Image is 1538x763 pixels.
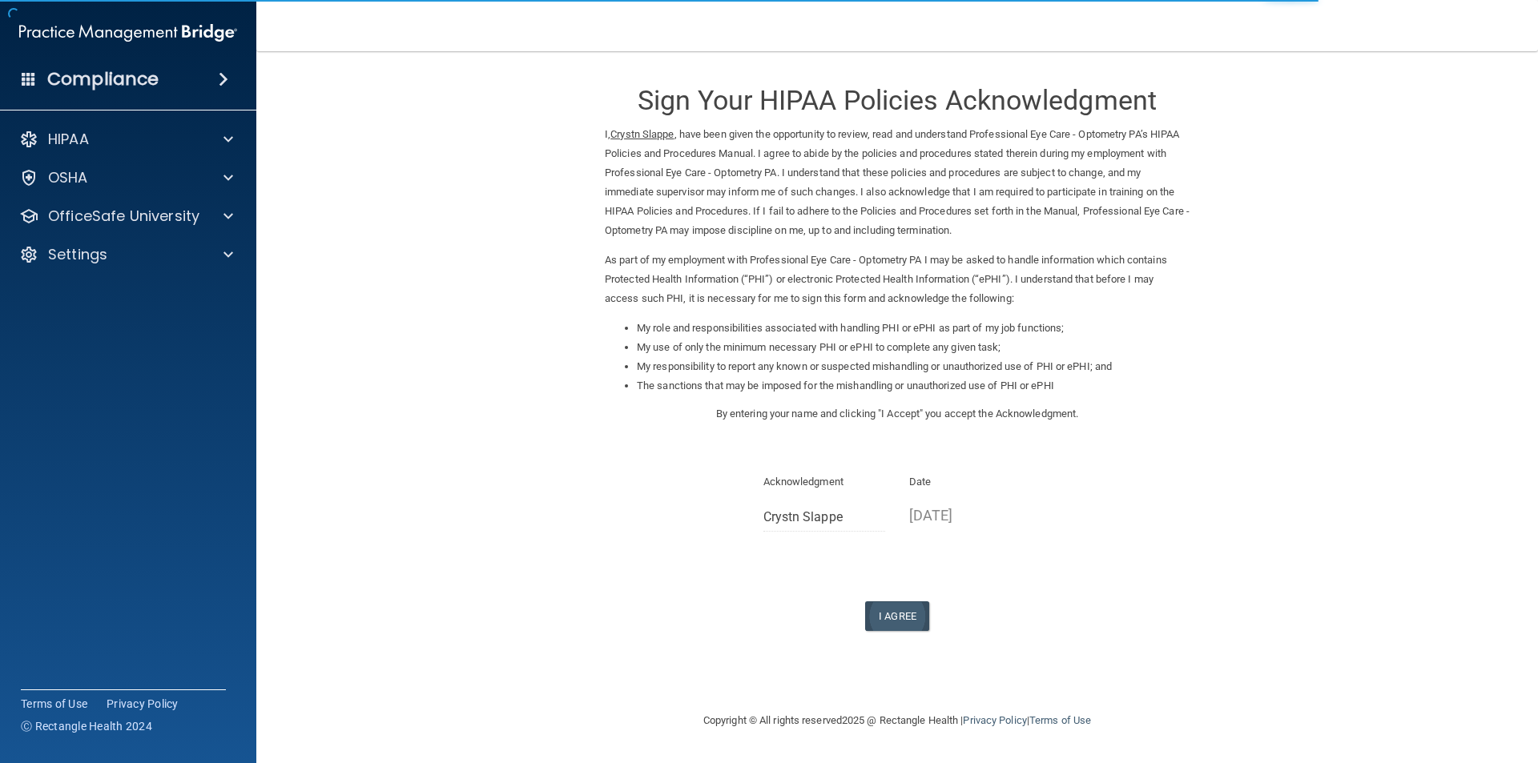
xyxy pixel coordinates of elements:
li: The sanctions that may be imposed for the mishandling or unauthorized use of PHI or ePHI [637,376,1190,396]
p: Settings [48,245,107,264]
li: My role and responsibilities associated with handling PHI or ePHI as part of my job functions; [637,319,1190,338]
a: OSHA [19,168,233,187]
p: By entering your name and clicking "I Accept" you accept the Acknowledgment. [605,404,1190,424]
p: Date [909,472,1032,492]
button: I Agree [865,601,929,631]
span: Ⓒ Rectangle Health 2024 [21,718,152,734]
p: [DATE] [909,502,1032,528]
a: Privacy Policy [963,714,1026,726]
p: OfficeSafe University [48,207,199,226]
p: OSHA [48,168,88,187]
h4: Compliance [47,68,159,90]
a: Terms of Use [21,696,87,712]
ins: Crystn Slappe [610,128,674,140]
li: My use of only the minimum necessary PHI or ePHI to complete any given task; [637,338,1190,357]
a: Terms of Use [1029,714,1091,726]
p: Acknowledgment [763,472,886,492]
p: HIPAA [48,130,89,149]
a: HIPAA [19,130,233,149]
h3: Sign Your HIPAA Policies Acknowledgment [605,86,1190,115]
input: Full Name [763,502,886,532]
p: I, , have been given the opportunity to review, read and understand Professional Eye Care - Optom... [605,125,1190,240]
a: Privacy Policy [107,696,179,712]
img: PMB logo [19,17,237,49]
div: Copyright © All rights reserved 2025 @ Rectangle Health | | [605,695,1190,746]
a: OfficeSafe University [19,207,233,226]
p: As part of my employment with Professional Eye Care - Optometry PA I may be asked to handle infor... [605,251,1190,308]
a: Settings [19,245,233,264]
li: My responsibility to report any known or suspected mishandling or unauthorized use of PHI or ePHI... [637,357,1190,376]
